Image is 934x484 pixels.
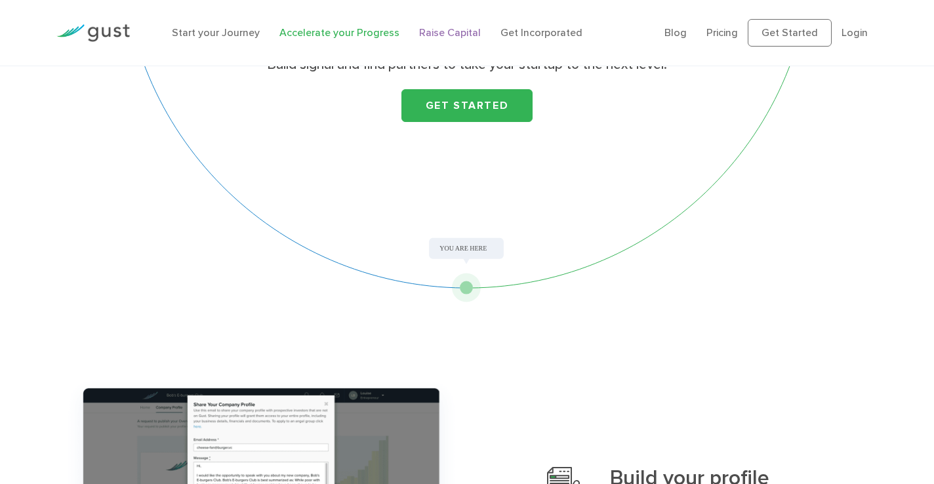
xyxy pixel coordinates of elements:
a: Get Incorporated [500,26,582,39]
a: Raise Capital [419,26,481,39]
a: Pricing [706,26,738,39]
a: Get Started [748,19,832,47]
a: Start your Journey [172,26,260,39]
a: Accelerate your Progress [279,26,399,39]
img: Gust Logo [56,24,130,42]
a: Login [842,26,868,39]
a: Get Started [401,89,533,122]
a: Blog [664,26,687,39]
